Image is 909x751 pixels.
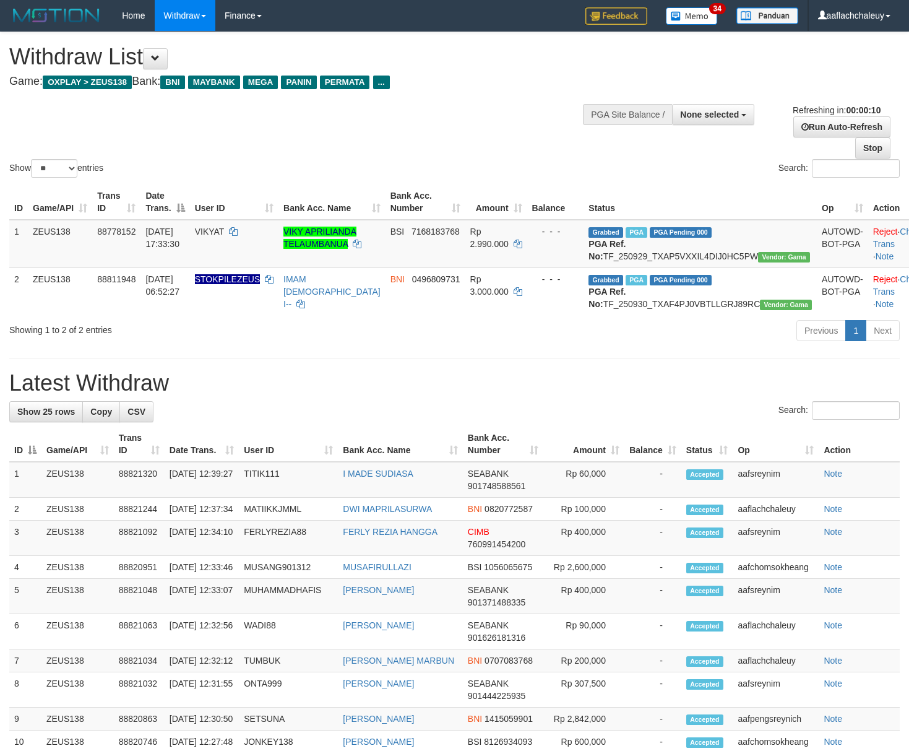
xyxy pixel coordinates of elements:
span: CSV [127,407,145,417]
a: Note [824,679,842,688]
a: IMAM [DEMOGRAPHIC_DATA] I-- [283,274,381,309]
td: ZEUS138 [28,220,92,268]
td: [DATE] 12:32:56 [165,614,239,649]
img: panduan.png [736,7,798,24]
th: Action [819,427,900,462]
span: Accepted [686,563,723,573]
select: Showentries [31,159,77,178]
span: Copy 901748588561 to clipboard [468,481,525,491]
th: Bank Acc. Number: activate to sort column ascending [386,184,465,220]
a: 1 [845,320,866,341]
span: BNI [390,274,405,284]
td: Rp 307,500 [543,672,624,708]
span: OXPLAY > ZEUS138 [43,76,132,89]
a: [PERSON_NAME] [343,620,414,630]
th: Status: activate to sort column ascending [681,427,733,462]
th: Game/API: activate to sort column ascending [28,184,92,220]
a: FERLY REZIA HANGGA [343,527,437,537]
td: MUHAMMADHAFIS [239,579,338,614]
td: SETSUNA [239,708,338,731]
span: Copy 8126934093 to clipboard [484,737,532,747]
span: PGA Pending [650,275,712,285]
span: MAYBANK [188,76,240,89]
td: 88820951 [114,556,165,579]
td: 3 [9,521,41,556]
span: PERMATA [320,76,370,89]
span: Copy 1415059901 to clipboard [485,714,533,724]
th: ID [9,184,28,220]
td: Rp 400,000 [543,521,624,556]
span: ... [373,76,390,89]
td: ZEUS138 [41,649,114,672]
span: 34 [709,3,726,14]
td: Rp 200,000 [543,649,624,672]
td: 8 [9,672,41,708]
td: 5 [9,579,41,614]
td: [DATE] 12:34:10 [165,521,239,556]
th: Amount: activate to sort column ascending [465,184,527,220]
th: Bank Acc. Name: activate to sort column ascending [338,427,463,462]
div: - - - [532,273,579,285]
span: Refreshing in: [793,105,881,115]
span: Accepted [686,714,723,725]
a: Note [824,562,842,572]
td: aaflachchaleuy [733,498,819,521]
a: [PERSON_NAME] MARBUN [343,656,454,666]
a: Note [824,656,842,666]
td: aaflachchaleuy [733,614,819,649]
span: Accepted [686,679,723,690]
td: - [624,521,681,556]
img: MOTION_logo.png [9,6,103,25]
a: VIKY APRILIANDA TELAUMBANUA [283,227,356,249]
strong: 00:00:10 [846,105,881,115]
th: Trans ID: activate to sort column ascending [92,184,140,220]
td: aafpengsreynich [733,708,819,731]
td: 9 [9,708,41,731]
span: VIKYAT [195,227,224,237]
td: 88821092 [114,521,165,556]
span: Copy 901626181316 to clipboard [468,633,525,643]
td: ZEUS138 [41,708,114,731]
td: 88821244 [114,498,165,521]
td: 6 [9,614,41,649]
td: FERLYREZIA88 [239,521,338,556]
td: [DATE] 12:33:46 [165,556,239,579]
td: MATIIKKJMML [239,498,338,521]
a: Note [824,714,842,724]
span: Accepted [686,505,723,515]
label: Search: [778,159,900,178]
span: Copy 0707083768 to clipboard [485,656,533,666]
a: Note [824,620,842,630]
td: 88821034 [114,649,165,672]
td: [DATE] 12:37:34 [165,498,239,521]
td: WADI88 [239,614,338,649]
a: Run Auto-Refresh [793,116,890,137]
label: Search: [778,401,900,420]
th: Balance: activate to sort column ascending [624,427,681,462]
td: aafsreynim [733,672,819,708]
img: Feedback.jpg [585,7,647,25]
span: Marked by aafsreyleap [626,275,647,285]
th: Balance [527,184,584,220]
td: ONTA999 [239,672,338,708]
td: 1 [9,462,41,498]
td: aafsreynim [733,462,819,498]
a: Next [866,320,900,341]
td: [DATE] 12:32:12 [165,649,239,672]
td: ZEUS138 [41,614,114,649]
input: Search: [812,159,900,178]
span: Marked by aafchomsokheang [626,227,647,238]
div: PGA Site Balance / [583,104,672,125]
td: ZEUS138 [41,462,114,498]
div: - - - [532,225,579,238]
a: Previous [796,320,846,341]
td: AUTOWD-BOT-PGA [817,220,868,268]
span: Rp 2.990.000 [470,227,509,249]
a: Note [876,251,894,261]
td: aafsreynim [733,579,819,614]
a: Show 25 rows [9,401,83,422]
td: - [624,462,681,498]
a: [PERSON_NAME] [343,585,414,595]
span: Copy 7168183768 to clipboard [411,227,460,237]
a: CSV [119,401,153,422]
